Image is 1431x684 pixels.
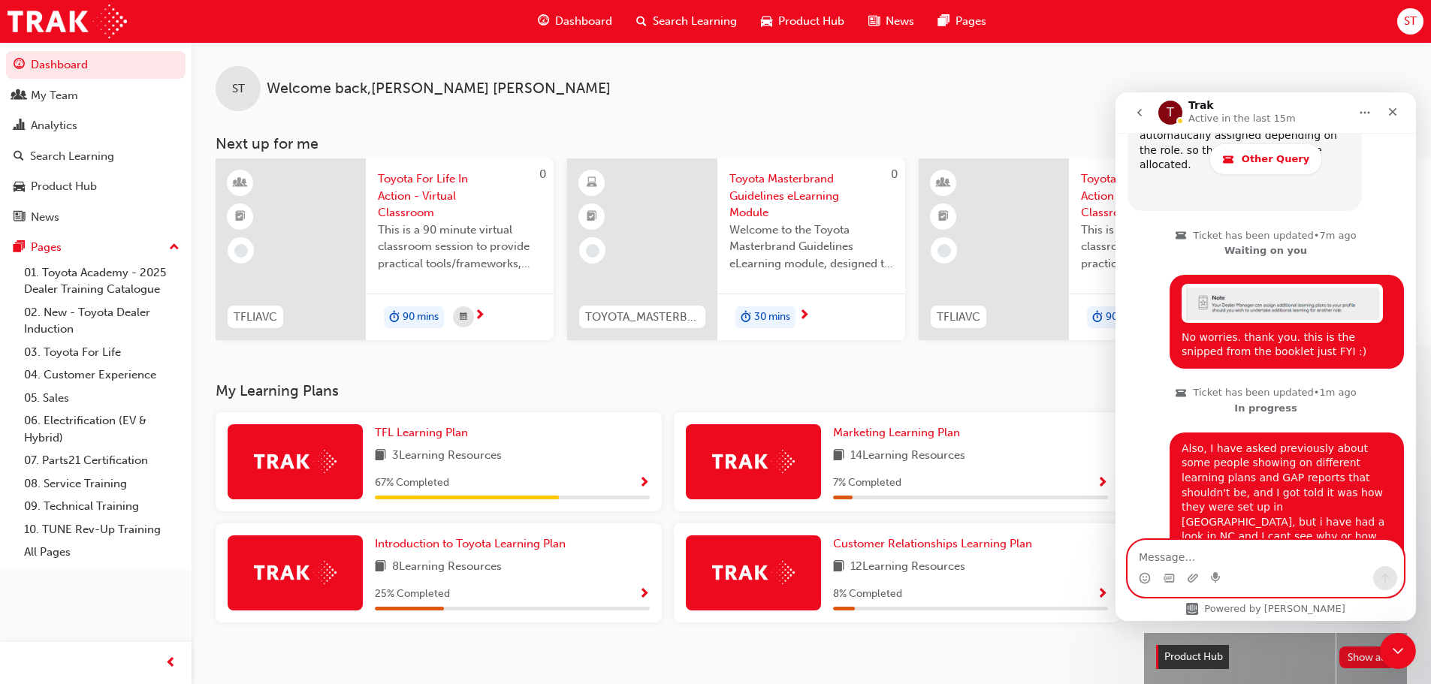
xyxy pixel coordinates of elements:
[833,558,844,577] span: book-icon
[31,178,97,195] div: Product Hub
[378,170,542,221] span: Toyota For Life In Action - Virtual Classroom
[18,409,186,449] a: 06. Electrification (EV & Hybrid)
[216,382,1120,399] h3: My Learning Plans
[389,308,400,327] span: duration-icon
[539,167,546,181] span: 0
[639,588,650,601] span: Show Progress
[392,558,502,577] span: 8 Learning Resources
[14,89,25,103] span: people-icon
[14,119,25,133] span: chart-icon
[375,475,449,492] span: 67 % Completed
[919,158,1257,340] a: 0TFLIAVCToyota For Life In Action - Virtual ClassroomThis is a 90 minute virtual classroom sessio...
[1339,646,1396,668] button: Show all
[18,363,186,387] a: 04. Customer Experience
[234,309,277,326] span: TFLIAVC
[216,158,554,340] a: 0TFLIAVCToyota For Life In Action - Virtual ClassroomThis is a 90 minute virtual classroom sessio...
[30,148,114,165] div: Search Learning
[1097,585,1108,604] button: Show Progress
[729,170,893,221] span: Toyota Masterbrand Guidelines eLearning Module
[6,173,186,200] a: Product Hub
[833,475,901,492] span: 7 % Completed
[378,221,542,273] span: This is a 90 minute virtual classroom session to provide practical tools/frameworks, behaviours a...
[938,12,949,31] span: pages-icon
[1397,8,1423,35] button: ST
[833,447,844,466] span: book-icon
[18,387,186,410] a: 05. Sales
[1097,474,1108,493] button: Show Progress
[375,426,468,439] span: TFL Learning Plan
[18,261,186,301] a: 01. Toyota Academy - 2025 Dealer Training Catalogue
[18,541,186,564] a: All Pages
[850,447,965,466] span: 14 Learning Resources
[833,424,966,441] a: Marketing Learning Plan
[6,203,186,231] a: News
[585,309,699,326] span: TOYOTA_MASTERBRAND_EL
[14,241,25,255] span: pages-icon
[165,654,177,673] span: prev-icon
[639,477,650,490] span: Show Progress
[18,449,186,472] a: 07. Parts21 Certification
[1081,170,1245,221] span: Toyota For Life In Action - Virtual Classroom
[31,117,77,134] div: Analytics
[538,12,549,31] span: guage-icon
[14,180,25,194] span: car-icon
[937,309,980,326] span: TFLIAVC
[6,48,186,234] button: DashboardMy TeamAnalyticsSearch LearningProduct HubNews
[639,585,650,604] button: Show Progress
[1092,308,1103,327] span: duration-icon
[18,518,186,541] a: 10. TUNE Rev-Up Training
[18,301,186,341] a: 02. New - Toyota Dealer Induction
[833,426,960,439] span: Marketing Learning Plan
[31,239,62,256] div: Pages
[375,537,566,550] span: Introduction to Toyota Learning Plan
[403,309,439,326] span: 90 mins
[749,6,856,37] a: car-iconProduct Hub
[938,207,949,227] span: booktick-icon
[234,244,248,258] span: learningRecordVerb_NONE-icon
[833,586,902,603] span: 8 % Completed
[375,558,386,577] span: book-icon
[856,6,926,37] a: news-iconNews
[636,12,647,31] span: search-icon
[6,234,186,261] button: Pages
[1404,13,1417,30] span: ST
[254,450,337,473] img: Trak
[567,158,905,340] a: 0TOYOTA_MASTERBRAND_ELToyota Masterbrand Guidelines eLearning ModuleWelcome to the Toyota Masterb...
[833,537,1032,550] span: Customer Relationships Learning Plan
[14,211,25,224] span: news-icon
[192,135,1431,152] h3: Next up for me
[8,5,127,38] a: Trak
[18,341,186,364] a: 03. Toyota For Life
[926,6,998,37] a: pages-iconPages
[1081,221,1245,273] span: This is a 90 minute virtual classroom session to provide practical tools/frameworks, behaviours a...
[868,12,880,31] span: news-icon
[587,207,597,227] span: booktick-icon
[833,535,1038,553] a: Customer Relationships Learning Plan
[587,173,597,193] span: learningResourceType_ELEARNING-icon
[1380,633,1416,669] iframe: Intercom live chat
[18,495,186,518] a: 09. Technical Training
[6,82,186,110] a: My Team
[653,13,737,30] span: Search Learning
[754,309,790,326] span: 30 mins
[761,12,772,31] span: car-icon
